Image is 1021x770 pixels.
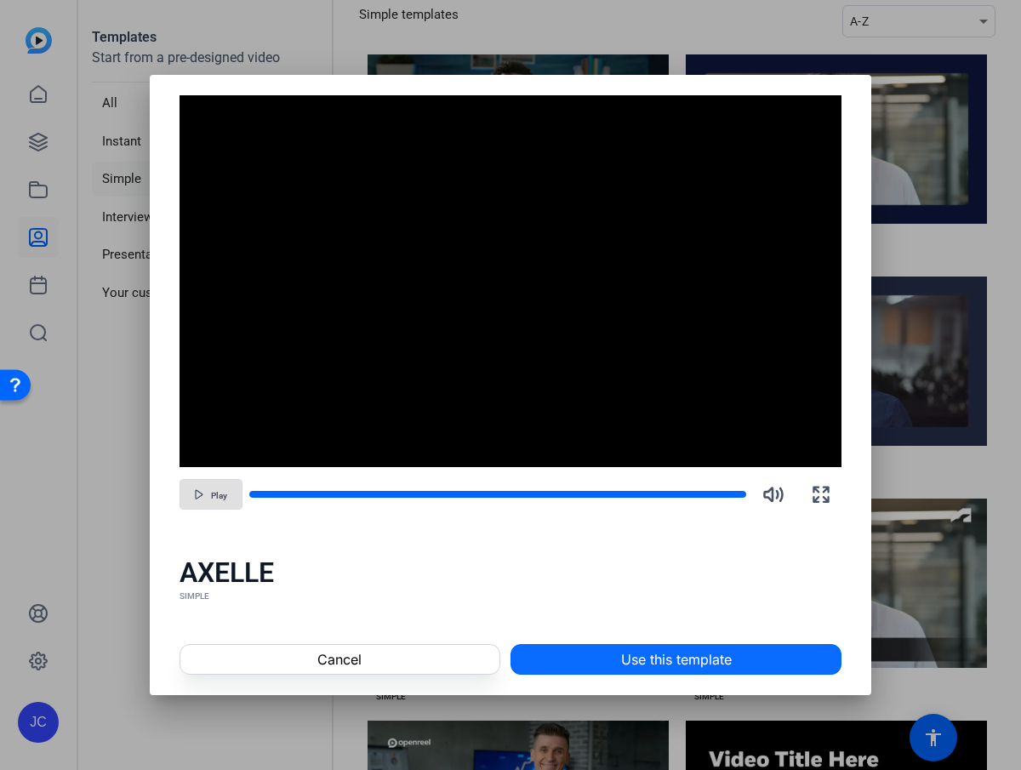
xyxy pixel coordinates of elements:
button: Cancel [180,644,500,675]
div: SIMPLE [180,590,842,603]
button: Play [180,479,242,510]
button: Fullscreen [801,474,841,515]
button: Mute [753,474,794,515]
button: Use this template [510,644,841,675]
div: AXELLE [180,556,842,590]
span: Use this template [621,649,732,670]
div: Video Player [180,95,842,468]
span: Play [211,491,227,501]
span: Cancel [317,649,362,670]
